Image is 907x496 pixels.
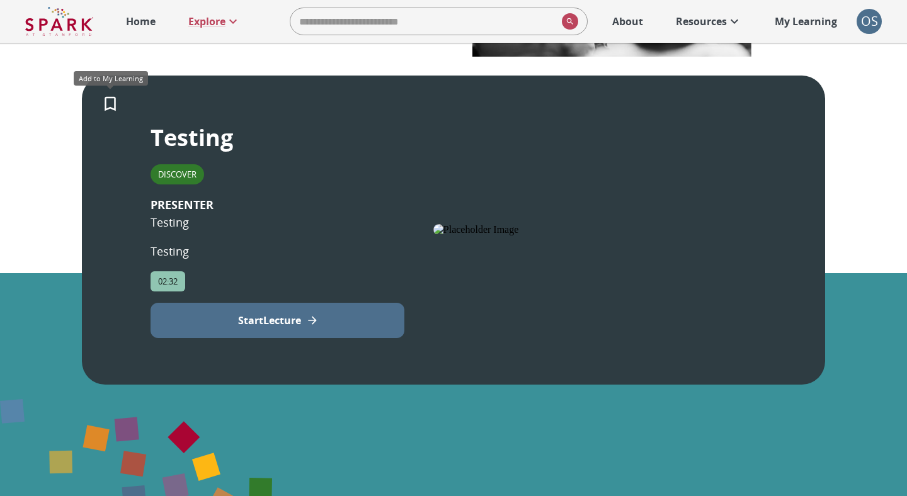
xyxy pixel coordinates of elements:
svg: Add to My Learning [101,94,120,113]
p: My Learning [775,14,837,29]
a: About [606,8,649,35]
div: Add to My Learning [74,71,148,86]
p: Resources [676,14,727,29]
div: OS [857,9,882,34]
p: About [612,14,643,29]
p: Explore [188,14,225,29]
p: Start Lecture [238,313,301,328]
b: PRESENTER [151,197,214,212]
a: Resources [670,8,748,35]
p: Testing [151,242,189,260]
span: Discover [151,169,204,180]
img: Placeholder Image [433,224,751,235]
button: account of current user [857,9,882,34]
img: Logo of SPARK at Stanford [25,6,93,37]
button: search [557,8,578,35]
p: Testing [151,196,214,231]
p: Home [126,14,156,29]
a: Home [120,8,162,35]
button: View Lecture [151,303,404,338]
a: Explore [182,8,247,35]
p: Testing [151,122,233,153]
a: My Learning [768,8,844,35]
span: 02:32 [151,276,185,287]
